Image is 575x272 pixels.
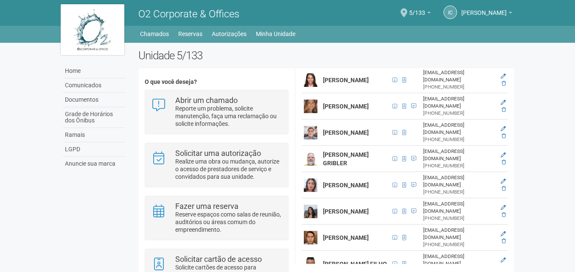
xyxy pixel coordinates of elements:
span: O2 Corporate & Offices [138,8,239,20]
a: Grade de Horários dos Ônibus [63,107,126,128]
a: Ramais [63,128,126,142]
a: Excluir membro [502,212,506,218]
a: Editar membro [501,126,506,132]
strong: Fazer uma reserva [175,202,238,211]
div: [EMAIL_ADDRESS][DOMAIN_NAME] [423,227,493,241]
div: [PHONE_NUMBER] [423,110,493,117]
a: IC [443,6,457,19]
p: Reserve espaços como salas de reunião, auditórios ou áreas comum do empreendimento. [175,211,282,233]
a: Editar membro [501,152,506,158]
strong: Solicitar uma autorização [175,149,261,158]
a: Abrir um chamado Reporte um problema, solicite manutenção, faça uma reclamação ou solicite inform... [151,97,282,128]
img: user.png [304,126,317,139]
img: user.png [304,231,317,244]
strong: [PERSON_NAME] [323,234,369,241]
a: Solicitar uma autorização Realize uma obra ou mudança, autorize o acesso de prestadores de serviç... [151,150,282,180]
a: Excluir membro [502,80,506,86]
div: [PHONE_NUMBER] [423,136,493,143]
a: Home [63,64,126,78]
a: [PERSON_NAME] [461,11,512,17]
a: 5/133 [409,11,431,17]
div: [PHONE_NUMBER] [423,162,493,169]
div: [EMAIL_ADDRESS][DOMAIN_NAME] [423,95,493,110]
strong: [PERSON_NAME] GRIBLER [323,151,369,167]
div: [EMAIL_ADDRESS][DOMAIN_NAME] [423,69,493,83]
a: Editar membro [501,73,506,79]
a: Anuncie sua marca [63,157,126,171]
a: Editar membro [501,178,506,184]
a: Editar membro [501,231,506,237]
a: Excluir membro [502,238,506,244]
strong: Abrir um chamado [175,96,238,105]
img: user.png [304,100,317,113]
img: user.png [304,178,317,192]
img: user.png [304,152,317,166]
span: Isabel Cristina de Macedo Gonçalves Domingues [461,1,507,16]
a: Excluir membro [502,159,506,165]
a: Excluir membro [502,186,506,192]
a: Documentos [63,93,126,107]
p: Reporte um problema, solicite manutenção, faça uma reclamação ou solicite informações. [175,105,282,128]
strong: [PERSON_NAME] [323,208,369,215]
h4: O que você deseja? [145,79,289,85]
strong: [PERSON_NAME] [323,182,369,189]
a: Editar membro [501,100,506,105]
strong: [PERSON_NAME] [323,103,369,110]
div: [PHONE_NUMBER] [423,215,493,222]
a: Fazer uma reserva Reserve espaços como salas de reunião, auditórios ou áreas comum do empreendime... [151,203,282,233]
strong: Solicitar cartão de acesso [175,255,262,264]
a: Comunicados [63,78,126,93]
div: [EMAIL_ADDRESS][DOMAIN_NAME] [423,200,493,215]
div: [PHONE_NUMBER] [423,189,493,196]
img: user.png [304,205,317,218]
a: LGPD [63,142,126,157]
a: Autorizações [212,28,247,40]
a: Excluir membro [502,133,506,139]
a: Excluir membro [502,107,506,113]
a: Chamados [140,28,169,40]
img: user.png [304,257,317,271]
div: [EMAIL_ADDRESS][DOMAIN_NAME] [423,174,493,189]
div: [PHONE_NUMBER] [423,241,493,248]
img: user.png [304,73,317,87]
p: Realize uma obra ou mudança, autorize o acesso de prestadores de serviço e convidados para sua un... [175,158,282,180]
span: 5/133 [409,1,425,16]
strong: [PERSON_NAME] FILHO [323,261,387,267]
img: logo.jpg [61,4,124,55]
h2: Unidade 5/133 [138,49,515,62]
a: Reservas [178,28,202,40]
a: Editar membro [501,205,506,211]
div: [EMAIL_ADDRESS][DOMAIN_NAME] [423,253,493,267]
a: Editar membro [501,257,506,263]
div: [PHONE_NUMBER] [423,83,493,91]
a: Minha Unidade [256,28,295,40]
div: [EMAIL_ADDRESS][DOMAIN_NAME] [423,148,493,162]
strong: [PERSON_NAME] [323,77,369,83]
div: [EMAIL_ADDRESS][DOMAIN_NAME] [423,122,493,136]
strong: [PERSON_NAME] [323,129,369,136]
